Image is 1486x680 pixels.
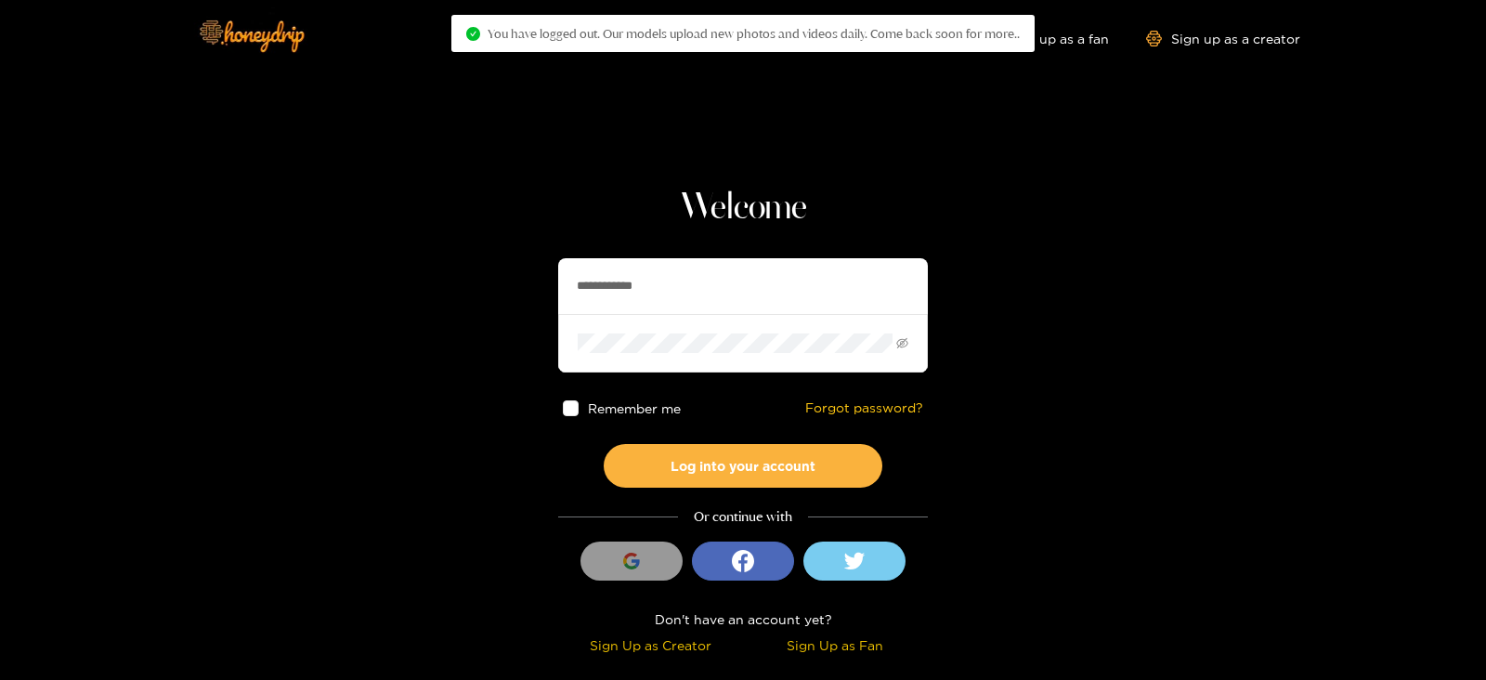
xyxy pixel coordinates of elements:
div: Sign Up as Fan [748,634,923,656]
span: check-circle [466,27,480,41]
span: Remember me [588,401,681,415]
h1: Welcome [558,186,928,230]
a: Forgot password? [805,400,923,416]
div: Sign Up as Creator [563,634,738,656]
span: You have logged out. Our models upload new photos and videos daily. Come back soon for more.. [488,26,1020,41]
div: Don't have an account yet? [558,608,928,630]
span: eye-invisible [896,337,908,349]
a: Sign up as a creator [1146,31,1300,46]
div: Or continue with [558,506,928,528]
a: Sign up as a fan [982,31,1109,46]
button: Log into your account [604,444,882,488]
